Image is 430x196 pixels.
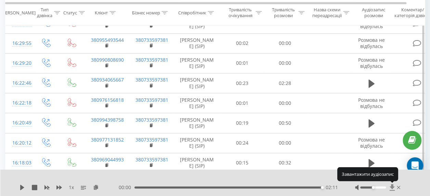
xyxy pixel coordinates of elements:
[119,184,134,191] span: 00:00
[221,93,264,113] td: 00:01
[135,136,168,143] a: 380733597381
[358,97,385,109] span: Розмова не відбулась
[91,76,124,83] a: 380934065667
[69,184,74,191] span: 1 x
[132,10,160,16] div: Бізнес номер
[135,156,168,163] a: 380733597381
[372,186,374,189] div: Accessibility label
[135,97,168,103] a: 380733597381
[12,37,26,50] div: 16:29:55
[91,117,124,123] a: 380994398758
[221,73,264,93] td: 00:23
[264,73,307,93] td: 02:28
[135,37,168,43] a: 380733597381
[91,37,124,43] a: 380955493544
[37,7,52,19] div: Тип дзвінка
[173,93,221,113] td: [PERSON_NAME] (SIP)
[264,93,307,113] td: 00:00
[227,7,254,19] div: Тривалість очікування
[135,117,168,123] a: 380733597381
[321,186,324,189] div: Accessibility label
[264,113,307,133] td: 00:50
[358,136,385,149] span: Розмова не відбулась
[12,96,26,110] div: 16:22:18
[337,167,398,181] div: Завантажити аудіозапис
[264,53,307,73] td: 00:00
[312,7,341,19] div: Назва схеми переадресації
[173,113,221,133] td: [PERSON_NAME] (SIP)
[12,57,26,70] div: 16:29:20
[358,37,385,49] span: Розмова не відбулась
[221,33,264,53] td: 00:02
[326,184,338,191] span: 02:11
[173,133,221,153] td: [PERSON_NAME] (SIP)
[221,153,264,173] td: 00:15
[173,73,221,93] td: [PERSON_NAME] (SIP)
[264,33,307,53] td: 00:00
[173,153,221,173] td: [PERSON_NAME] (SIP)
[264,133,307,153] td: 00:00
[1,10,36,16] div: [PERSON_NAME]
[264,153,307,173] td: 00:32
[91,156,124,163] a: 380969044993
[63,10,77,16] div: Статус
[135,76,168,83] a: 380733597381
[91,57,124,63] a: 380990808690
[12,116,26,130] div: 16:20:49
[173,53,221,73] td: [PERSON_NAME] (SIP)
[91,97,124,103] a: 380976156818
[12,156,26,170] div: 16:18:03
[270,7,297,19] div: Тривалість розмови
[173,33,221,53] td: [PERSON_NAME] (SIP)
[221,133,264,153] td: 00:24
[221,53,264,73] td: 00:01
[407,157,423,174] div: Open Intercom Messenger
[357,7,390,19] div: Аудіозапис розмови
[358,57,385,69] span: Розмова не відбулась
[12,76,26,90] div: 16:22:46
[178,10,206,16] div: Співробітник
[12,136,26,150] div: 16:20:12
[91,136,124,143] a: 380977131852
[95,10,108,16] div: Клієнт
[221,113,264,133] td: 00:19
[135,57,168,63] a: 380733597381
